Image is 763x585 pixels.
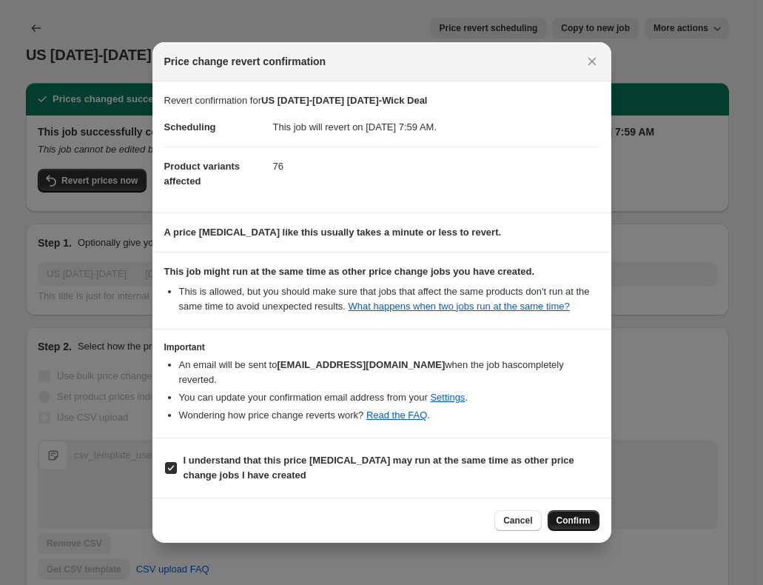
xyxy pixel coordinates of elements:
dd: 76 [273,147,599,186]
dd: This job will revert on [DATE] 7:59 AM. [273,108,599,147]
li: Wondering how price change reverts work? . [179,408,599,423]
button: Close [582,51,602,72]
b: This job might run at the same time as other price change jobs you have created. [164,266,535,277]
span: Product variants affected [164,161,241,187]
span: Cancel [503,515,532,526]
b: A price [MEDICAL_DATA] like this usually takes a minute or less to revert. [164,227,502,238]
li: An email will be sent to when the job has completely reverted . [179,358,599,387]
a: Settings [430,392,465,403]
li: This is allowed, but you should make sure that jobs that affect the same products don ' t run at ... [179,284,599,314]
p: Revert confirmation for [164,93,599,108]
h3: Important [164,341,599,353]
span: Confirm [557,515,591,526]
button: Cancel [494,510,541,531]
span: Scheduling [164,121,216,133]
b: [EMAIL_ADDRESS][DOMAIN_NAME] [277,359,445,370]
b: I understand that this price [MEDICAL_DATA] may run at the same time as other price change jobs I... [184,455,574,481]
span: Price change revert confirmation [164,54,326,69]
li: You can update your confirmation email address from your . [179,390,599,405]
button: Confirm [548,510,599,531]
a: What happens when two jobs run at the same time? [349,301,570,312]
a: Read the FAQ [366,409,427,421]
b: US [DATE]-[DATE] [DATE]-Wick Deal [261,95,428,106]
